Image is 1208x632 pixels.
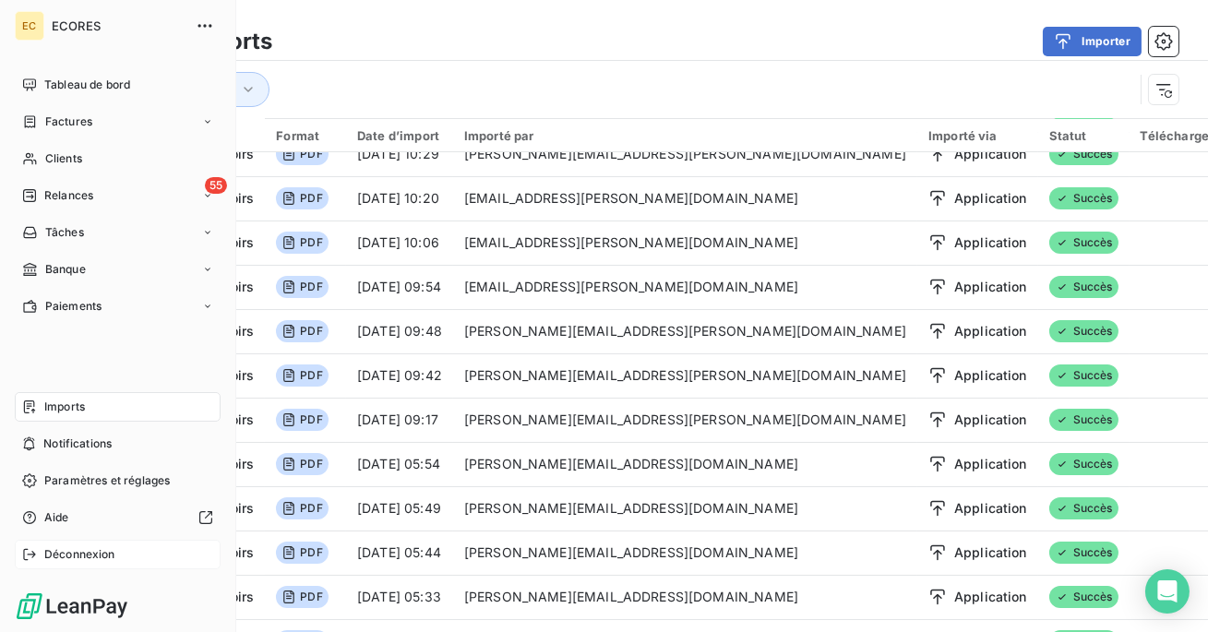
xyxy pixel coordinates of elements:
button: Importer [1043,27,1142,56]
td: [DATE] 09:17 [346,398,453,442]
span: PDF [276,187,328,209]
span: PDF [276,497,328,519]
span: Relances [44,187,93,204]
span: Succès [1049,276,1118,298]
span: Application [954,233,1027,252]
span: Application [954,145,1027,163]
td: [PERSON_NAME][EMAIL_ADDRESS][PERSON_NAME][DOMAIN_NAME] [453,132,917,176]
div: Importé par [464,128,906,143]
span: Succès [1049,320,1118,342]
td: [PERSON_NAME][EMAIL_ADDRESS][PERSON_NAME][DOMAIN_NAME] [453,353,917,398]
td: [EMAIL_ADDRESS][PERSON_NAME][DOMAIN_NAME] [453,221,917,265]
td: [DATE] 09:48 [346,309,453,353]
span: PDF [276,276,328,298]
span: PDF [276,320,328,342]
td: [DATE] 05:49 [346,486,453,531]
span: Tableau de bord [44,77,130,93]
span: Banque [45,261,86,278]
span: Paiements [45,298,102,315]
a: Aide [15,503,221,532]
td: [EMAIL_ADDRESS][PERSON_NAME][DOMAIN_NAME] [453,176,917,221]
td: [DATE] 05:33 [346,575,453,619]
span: Application [954,543,1027,562]
span: PDF [276,364,328,387]
span: Application [954,588,1027,606]
span: Application [954,189,1027,208]
td: [PERSON_NAME][EMAIL_ADDRESS][DOMAIN_NAME] [453,442,917,486]
span: Notifications [43,435,112,452]
span: Clients [45,150,82,167]
span: Succès [1049,542,1118,564]
span: Application [954,322,1027,340]
td: [DATE] 09:42 [346,353,453,398]
span: Application [954,366,1027,385]
span: Succès [1049,409,1118,431]
span: PDF [276,542,328,564]
td: [DATE] 09:54 [346,265,453,309]
td: [DATE] 05:44 [346,531,453,575]
td: [PERSON_NAME][EMAIL_ADDRESS][DOMAIN_NAME] [453,531,917,575]
td: [DATE] 10:29 [346,132,453,176]
span: Succès [1049,364,1118,387]
div: Statut [1049,128,1118,143]
span: PDF [276,453,328,475]
span: Application [954,499,1027,518]
span: Succès [1049,143,1118,165]
span: Imports [44,399,85,415]
span: Succès [1049,187,1118,209]
td: [DATE] 05:54 [346,442,453,486]
div: Open Intercom Messenger [1145,569,1190,614]
td: [DATE] 10:06 [346,221,453,265]
td: [DATE] 10:20 [346,176,453,221]
span: Succès [1049,586,1118,608]
div: Importé via [928,128,1027,143]
span: PDF [276,586,328,608]
div: Format [276,128,335,143]
div: EC [15,11,44,41]
span: PDF [276,143,328,165]
span: Succès [1049,232,1118,254]
span: Application [954,455,1027,473]
span: Succès [1049,497,1118,519]
span: PDF [276,232,328,254]
span: 55 [205,177,227,194]
span: PDF [276,409,328,431]
td: [PERSON_NAME][EMAIL_ADDRESS][DOMAIN_NAME] [453,486,917,531]
span: Tâches [45,224,84,241]
img: Logo LeanPay [15,591,129,621]
span: Succès [1049,453,1118,475]
span: Application [954,278,1027,296]
span: Factures [45,113,92,130]
td: [EMAIL_ADDRESS][PERSON_NAME][DOMAIN_NAME] [453,265,917,309]
td: [PERSON_NAME][EMAIL_ADDRESS][PERSON_NAME][DOMAIN_NAME] [453,309,917,353]
td: [PERSON_NAME][EMAIL_ADDRESS][DOMAIN_NAME] [453,575,917,619]
span: Déconnexion [44,546,115,563]
span: ECORES [52,18,185,33]
span: Paramètres et réglages [44,472,170,489]
div: Date d’import [357,128,442,143]
span: Aide [44,509,69,526]
td: [PERSON_NAME][EMAIL_ADDRESS][PERSON_NAME][DOMAIN_NAME] [453,398,917,442]
span: Application [954,411,1027,429]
